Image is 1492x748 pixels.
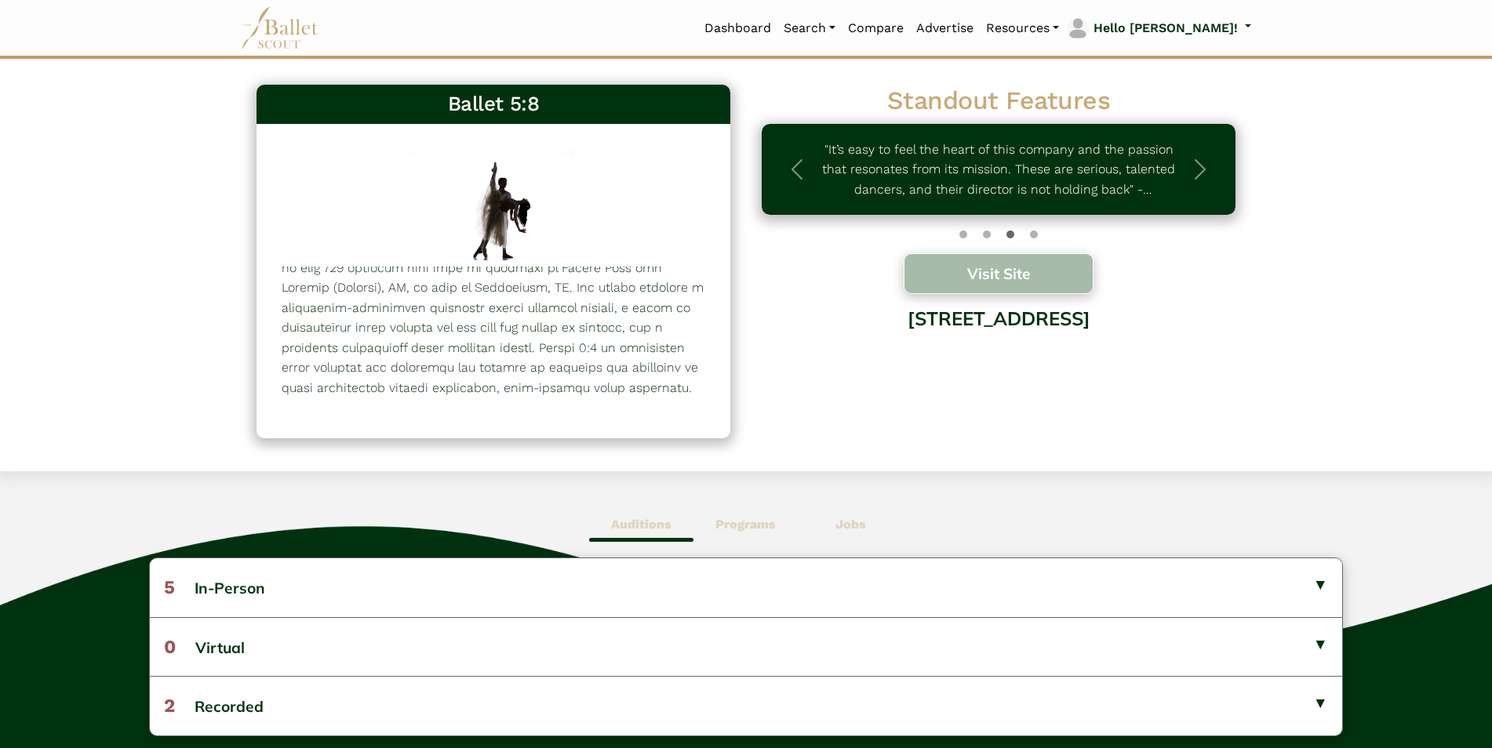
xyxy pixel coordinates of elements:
[762,85,1235,118] h2: Standout Features
[817,140,1181,200] p: "It’s easy to feel the heart of this company and the passion that resonates from its mission. The...
[1094,18,1238,38] p: Hello [PERSON_NAME]!
[150,617,1342,676] button: 0Virtual
[980,12,1065,45] a: Resources
[715,517,776,532] b: Programs
[762,296,1235,422] div: [STREET_ADDRESS]
[1006,223,1014,246] button: Slide 2
[983,223,991,246] button: Slide 1
[269,91,718,118] h3: Ballet 5:8
[1065,16,1251,41] a: profile picture Hello [PERSON_NAME]!
[842,12,910,45] a: Compare
[164,576,175,598] span: 5
[777,12,842,45] a: Search
[698,12,777,45] a: Dashboard
[1067,17,1089,39] img: profile picture
[904,253,1094,294] button: Visit Site
[150,676,1342,735] button: 2Recorded
[1030,223,1038,246] button: Slide 3
[164,695,175,717] span: 2
[910,12,980,45] a: Advertise
[835,517,866,532] b: Jobs
[150,558,1342,616] button: 5In-Person
[959,223,967,246] button: Slide 0
[164,636,176,658] span: 0
[611,517,671,532] b: Auditions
